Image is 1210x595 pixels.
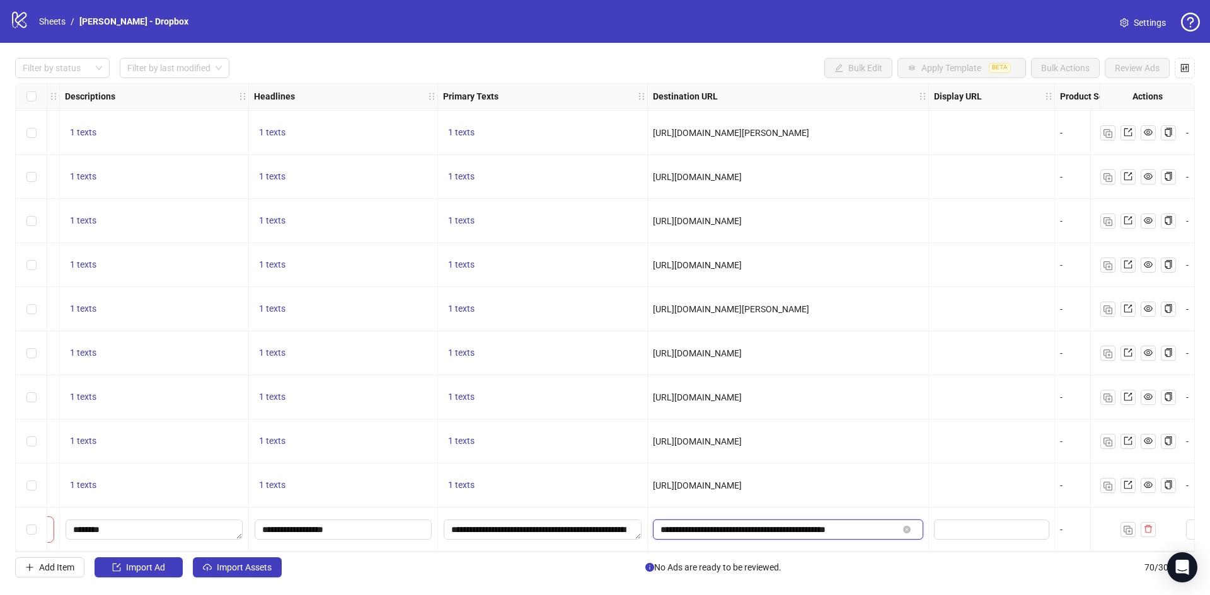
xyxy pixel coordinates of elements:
span: 1 texts [448,348,475,358]
div: - [1060,258,1175,272]
button: 1 texts [443,169,480,184]
li: / [71,14,74,28]
button: 1 texts [65,346,101,361]
span: 1 texts [70,348,96,358]
span: Add Item [39,562,74,572]
span: Settings [1134,16,1166,30]
span: eye [1144,480,1153,489]
div: Select row 69 [16,463,47,507]
span: holder [436,92,445,101]
div: Resize Destination URL column [925,84,928,108]
span: 1 texts [70,480,96,490]
span: holder [1044,92,1053,101]
span: copy [1164,260,1173,269]
span: [URL][DOMAIN_NAME] [653,348,742,358]
span: 1 texts [448,303,475,314]
div: - [1060,346,1175,360]
div: Edit values [65,519,243,540]
strong: Actions [1132,89,1163,103]
img: Duplicate [1103,394,1112,402]
span: holder [49,92,58,101]
button: Review Ads [1105,58,1170,78]
span: [URL][DOMAIN_NAME] [653,436,742,446]
span: 1 texts [70,259,96,269]
button: 1 texts [443,478,480,493]
span: holder [637,92,646,101]
button: Duplicate [1100,213,1115,229]
button: 1 texts [65,434,101,449]
span: setting [1120,18,1129,27]
button: 1 texts [65,258,101,273]
span: Import Ad [126,562,165,572]
span: eye [1144,260,1153,269]
img: Duplicate [1103,482,1112,490]
span: copy [1164,304,1173,313]
a: [PERSON_NAME] - Dropbox [77,14,191,28]
a: Settings [1110,13,1176,33]
span: 1 texts [70,303,96,314]
div: Resize Primary Texts column [644,84,647,108]
strong: Descriptions [65,89,115,103]
span: export [1124,436,1132,445]
span: [URL][DOMAIN_NAME] [653,216,742,226]
span: copy [1164,172,1173,181]
button: Add Item [15,557,84,577]
span: 1 texts [259,259,285,269]
span: holder [1053,92,1062,101]
button: Bulk Edit [824,58,892,78]
div: Select row 70 [16,507,47,552]
span: 1 texts [259,480,285,490]
button: 1 texts [254,390,291,405]
strong: Headlines [254,89,295,103]
span: 1 texts [70,215,96,225]
span: 70 / 300 items [1144,560,1195,574]
span: eye [1144,304,1153,313]
button: 1 texts [254,213,291,229]
span: 1 texts [448,436,475,446]
span: 1 texts [259,436,285,446]
button: 1 texts [443,390,480,405]
span: delete [1144,524,1153,533]
span: export [1124,348,1132,357]
img: Duplicate [1103,217,1112,226]
button: 1 texts [443,258,480,273]
span: export [1124,128,1132,137]
button: 1 texts [254,478,291,493]
span: close-circle [903,526,911,533]
span: copy [1164,348,1173,357]
span: [URL][DOMAIN_NAME] [653,172,742,182]
span: export [1124,216,1132,225]
button: 1 texts [65,302,101,317]
div: - [1060,302,1175,316]
button: 1 texts [254,346,291,361]
button: 1 texts [254,434,291,449]
span: 1 texts [259,303,285,314]
div: Select row 62 [16,155,47,199]
img: Duplicate [1103,438,1112,446]
div: Select all rows [16,84,47,109]
button: Apply TemplateBETA [897,58,1026,78]
span: export [1124,172,1132,181]
img: Duplicate [1103,129,1112,138]
span: copy [1164,392,1173,401]
div: Resize Display URL column [1051,84,1054,108]
span: [URL][DOMAIN_NAME] [653,480,742,490]
span: [URL][DOMAIN_NAME] [653,392,742,402]
a: Sheets [37,14,68,28]
span: copy [1164,480,1173,489]
button: 1 texts [65,478,101,493]
span: 1 texts [448,171,475,181]
span: copy [1164,436,1173,445]
button: Duplicate [1100,478,1115,493]
button: 1 texts [254,169,291,184]
span: copy [1164,128,1173,137]
span: control [1180,64,1189,72]
span: copy [1164,216,1173,225]
button: Duplicate [1100,169,1115,184]
span: export [1124,480,1132,489]
button: 1 texts [254,302,291,317]
span: cloud-upload [203,563,212,572]
span: No Ads are ready to be reviewed. [645,560,781,574]
div: Select row 64 [16,243,47,287]
span: [URL][DOMAIN_NAME][PERSON_NAME] [653,128,809,138]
